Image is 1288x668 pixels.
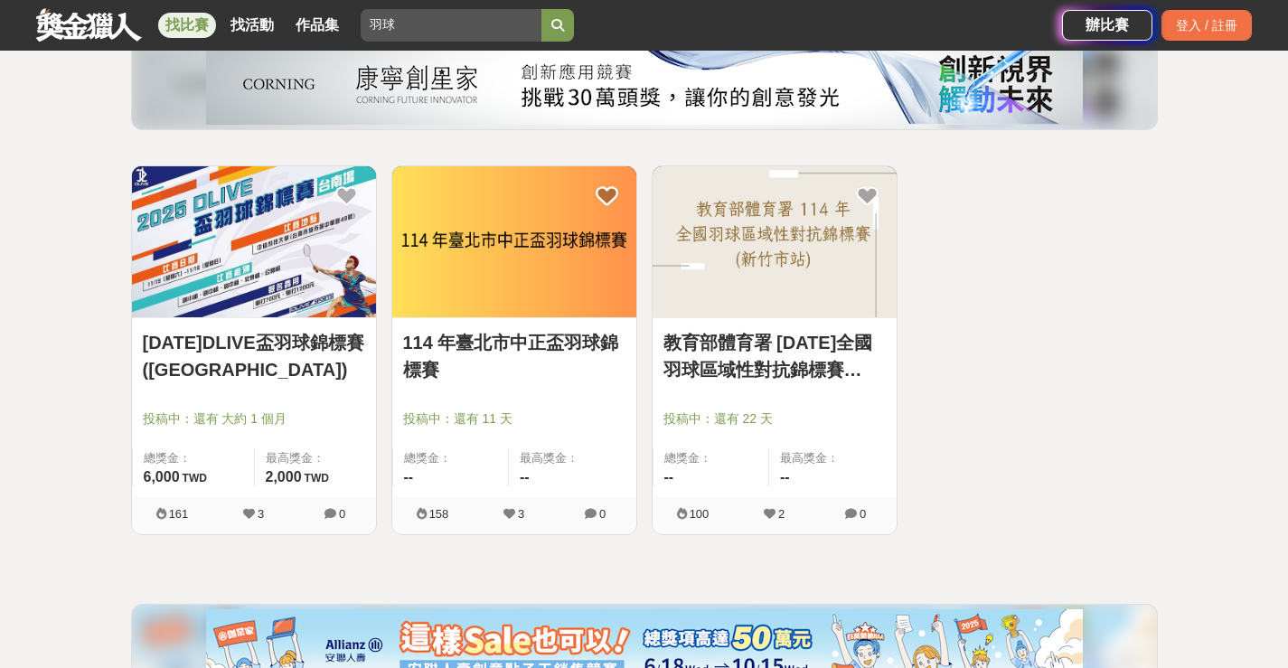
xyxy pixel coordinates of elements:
[403,329,625,383] a: 114 年臺北市中正盃羽球錦標賽
[361,9,541,42] input: 2025「洗手新日常：全民 ALL IN」洗手歌全台徵選
[143,409,365,428] span: 投稿中：還有 大約 1 個月
[183,472,207,485] span: TWD
[778,507,785,521] span: 2
[780,469,790,485] span: --
[144,449,243,467] span: 總獎金：
[664,449,758,467] span: 總獎金：
[288,13,346,38] a: 作品集
[392,166,636,318] a: Cover Image
[780,449,886,467] span: 最高獎金：
[403,409,625,428] span: 投稿中：還有 11 天
[132,166,376,317] img: Cover Image
[143,329,365,383] a: [DATE]DLIVE盃羽球錦標賽([GEOGRAPHIC_DATA])
[223,13,281,38] a: 找活動
[520,449,625,467] span: 最高獎金：
[518,507,524,521] span: 3
[663,329,886,383] a: 教育部體育署 [DATE]全國羽球區域性對抗錦標賽([GEOGRAPHIC_DATA])
[404,449,498,467] span: 總獎金：
[404,469,414,485] span: --
[392,166,636,317] img: Cover Image
[158,13,216,38] a: 找比賽
[663,409,886,428] span: 投稿中：還有 22 天
[1062,10,1152,41] a: 辦比賽
[690,507,710,521] span: 100
[169,507,189,521] span: 161
[664,469,674,485] span: --
[206,43,1083,125] img: 450e0687-a965-40c0-abf0-84084e733638.png
[429,507,449,521] span: 158
[258,507,264,521] span: 3
[266,449,365,467] span: 最高獎金：
[653,166,897,318] a: Cover Image
[520,469,530,485] span: --
[653,166,897,317] img: Cover Image
[305,472,329,485] span: TWD
[144,469,180,485] span: 6,000
[339,507,345,521] span: 0
[860,507,866,521] span: 0
[132,166,376,318] a: Cover Image
[599,507,606,521] span: 0
[1161,10,1252,41] div: 登入 / 註冊
[266,469,302,485] span: 2,000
